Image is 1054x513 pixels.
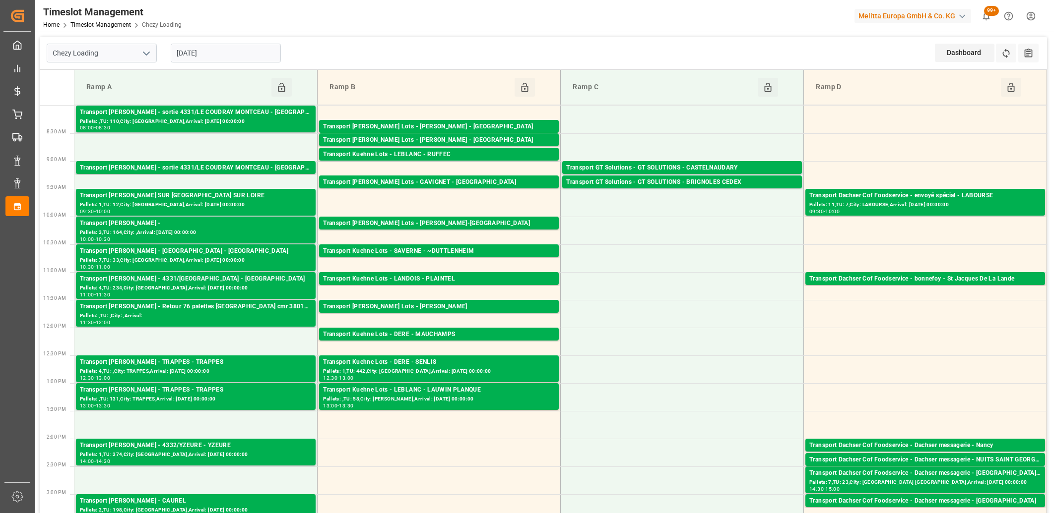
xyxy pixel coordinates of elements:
[809,201,1041,209] div: Pallets: 11,TU: 7,City: LABOURSE,Arrival: [DATE] 00:00:00
[809,487,824,491] div: 14:30
[809,441,1041,451] div: Transport Dachser Cof Foodservice - Dachser messagerie - Nancy
[80,459,94,463] div: 14:00
[80,125,94,130] div: 08:00
[80,173,312,181] div: Pallets: ,TU: 60,City: [GEOGRAPHIC_DATA],Arrival: [DATE] 00:00:00
[997,5,1020,27] button: Help Center
[80,376,94,380] div: 12:30
[94,403,96,408] div: -
[323,357,555,367] div: Transport Kuehne Lots - DERE - SENLIS
[171,44,281,62] input: DD-MM-YYYY
[323,395,555,403] div: Pallets: ,TU: 58,City: [PERSON_NAME],Arrival: [DATE] 00:00:00
[43,212,66,218] span: 10:00 AM
[80,284,312,292] div: Pallets: 4,TU: 234,City: [GEOGRAPHIC_DATA],Arrival: [DATE] 00:00:00
[94,292,96,297] div: -
[80,320,94,325] div: 11:30
[566,163,798,173] div: Transport GT Solutions - GT SOLUTIONS - CASTELNAUDARY
[323,312,555,320] div: Pallets: 2,TU: ,City: [GEOGRAPHIC_DATA],Arrival: [DATE] 00:00:00
[984,6,999,16] span: 99+
[809,451,1041,459] div: Pallets: 1,TU: 26,City: [GEOGRAPHIC_DATA],Arrival: [DATE] 00:00:00
[337,403,339,408] div: -
[94,125,96,130] div: -
[339,376,353,380] div: 13:00
[43,21,60,28] a: Home
[809,274,1041,284] div: Transport Dachser Cof Foodservice - bonnefoy - St Jacques De La Lande
[80,228,312,237] div: Pallets: 3,TU: 164,City: ,Arrival: [DATE] 00:00:00
[326,78,515,97] div: Ramp B
[809,468,1041,478] div: Transport Dachser Cof Foodservice - Dachser messagerie - [GEOGRAPHIC_DATA] [GEOGRAPHIC_DATA]
[323,284,555,292] div: Pallets: 3,TU: 217,City: [GEOGRAPHIC_DATA],Arrival: [DATE] 00:00:00
[80,108,312,117] div: Transport [PERSON_NAME] - sortie 4331/LE COUDRAY MONTCEAU - [GEOGRAPHIC_DATA] MONTCEAU
[80,191,312,201] div: Transport [PERSON_NAME] SUR [GEOGRAPHIC_DATA] SUR LOIRE
[323,385,555,395] div: Transport Kuehne Lots - LEBLANC - LAUWIN PLANQUE
[80,441,312,451] div: Transport [PERSON_NAME] - 4332/YZEURE - YZEURE
[323,219,555,228] div: Transport [PERSON_NAME] Lots - [PERSON_NAME]-[GEOGRAPHIC_DATA]
[809,284,1041,292] div: Pallets: 11,TU: 35,City: [GEOGRAPHIC_DATA][PERSON_NAME][PERSON_NAME],Arrival: [DATE] 00:00:00
[96,265,110,269] div: 11:00
[80,256,312,265] div: Pallets: 7,TU: 33,City: [GEOGRAPHIC_DATA],Arrival: [DATE] 00:00:00
[566,177,798,187] div: Transport GT Solutions - GT SOLUTIONS - BRIGNOLES CEDEX
[47,490,66,495] span: 3:00 PM
[323,302,555,312] div: Transport [PERSON_NAME] Lots - [PERSON_NAME]
[96,459,110,463] div: 14:30
[47,129,66,134] span: 8:30 AM
[80,246,312,256] div: Transport [PERSON_NAME] - [GEOGRAPHIC_DATA] - [GEOGRAPHIC_DATA]
[935,44,994,62] div: Dashboard
[96,376,110,380] div: 13:00
[47,462,66,467] span: 2:30 PM
[96,237,110,241] div: 10:30
[80,367,312,376] div: Pallets: 4,TU: ,City: TRAPPES,Arrival: [DATE] 00:00:00
[825,487,840,491] div: 15:00
[96,209,110,214] div: 10:00
[70,21,131,28] a: Timeslot Management
[855,6,975,25] button: Melitta Europa GmbH & Co. KG
[94,237,96,241] div: -
[323,330,555,340] div: Transport Kuehne Lots - DERE - MAUCHAMPS
[47,406,66,412] span: 1:30 PM
[94,320,96,325] div: -
[47,379,66,384] span: 1:00 PM
[809,209,824,214] div: 09:30
[80,274,312,284] div: Transport [PERSON_NAME] - 4331/[GEOGRAPHIC_DATA] - [GEOGRAPHIC_DATA]
[323,150,555,160] div: Transport Kuehne Lots - LEBLANC - RUFFEC
[80,265,94,269] div: 10:30
[43,240,66,245] span: 10:30 AM
[809,455,1041,465] div: Transport Dachser Cof Foodservice - Dachser messagerie - NUITS SAINT GEORGES
[809,465,1041,473] div: Pallets: ,TU: 76,City: NUITS SAINT GEORGES,Arrival: [DATE] 00:00:00
[96,320,110,325] div: 12:00
[323,340,555,348] div: Pallets: 4,TU: 82,City: [GEOGRAPHIC_DATA],Arrival: [DATE] 00:00:00
[80,117,312,126] div: Pallets: ,TU: 110,City: [GEOGRAPHIC_DATA],Arrival: [DATE] 00:00:00
[323,122,555,132] div: Transport [PERSON_NAME] Lots - [PERSON_NAME] - [GEOGRAPHIC_DATA]
[80,385,312,395] div: Transport [PERSON_NAME] - TRAPPES - TRAPPES
[80,163,312,173] div: Transport [PERSON_NAME] - sortie 4331/LE COUDRAY MONTCEAU - [GEOGRAPHIC_DATA] MONTCEAU
[323,177,555,187] div: Transport [PERSON_NAME] Lots - GAVIGNET - [GEOGRAPHIC_DATA]
[80,403,94,408] div: 13:00
[138,46,153,61] button: open menu
[43,4,182,19] div: Timeslot Management
[812,78,1001,97] div: Ramp D
[43,323,66,329] span: 12:00 PM
[80,201,312,209] div: Pallets: 1,TU: 12,City: [GEOGRAPHIC_DATA],Arrival: [DATE] 00:00:00
[323,376,337,380] div: 12:30
[43,351,66,356] span: 12:30 PM
[47,434,66,440] span: 2:00 PM
[323,132,555,140] div: Pallets: 5,TU: 121,City: [GEOGRAPHIC_DATA],Arrival: [DATE] 00:00:00
[566,173,798,181] div: Pallets: 2,TU: 170,City: [GEOGRAPHIC_DATA],Arrival: [DATE] 00:00:00
[323,228,555,237] div: Pallets: 3,TU: ,City: [GEOGRAPHIC_DATA],Arrival: [DATE] 00:00:00
[94,209,96,214] div: -
[323,274,555,284] div: Transport Kuehne Lots - LANDOIS - PLAINTEL
[80,395,312,403] div: Pallets: ,TU: 131,City: TRAPPES,Arrival: [DATE] 00:00:00
[323,403,337,408] div: 13:00
[855,9,971,23] div: Melitta Europa GmbH & Co. KG
[82,78,271,97] div: Ramp A
[809,191,1041,201] div: Transport Dachser Cof Foodservice - envoyé spécial - LABOURSE
[809,478,1041,487] div: Pallets: 7,TU: 23,City: [GEOGRAPHIC_DATA] [GEOGRAPHIC_DATA],Arrival: [DATE] 00:00:00
[94,265,96,269] div: -
[47,157,66,162] span: 9:00 AM
[339,403,353,408] div: 13:30
[566,187,798,196] div: Pallets: 3,TU: 56,City: BRIGNOLES CEDEX,Arrival: [DATE] 00:00:00
[94,459,96,463] div: -
[80,302,312,312] div: Transport [PERSON_NAME] - Retour 76 palettes [GEOGRAPHIC_DATA] cmr 38011 -
[323,135,555,145] div: Transport [PERSON_NAME] Lots - [PERSON_NAME] - [GEOGRAPHIC_DATA]
[825,209,840,214] div: 10:00
[43,295,66,301] span: 11:30 AM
